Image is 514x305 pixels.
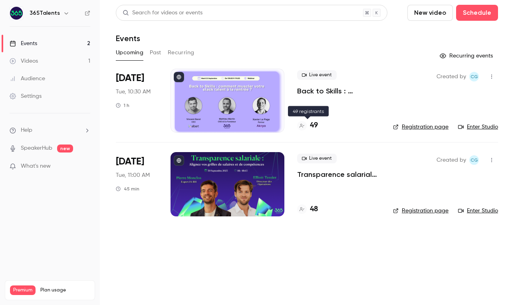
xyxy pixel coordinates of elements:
[437,72,466,81] span: Created by
[393,123,449,131] a: Registration page
[10,92,42,100] div: Settings
[297,120,318,131] a: 49
[469,72,479,81] span: Cynthia Garcia
[150,46,161,59] button: Past
[297,170,380,179] a: Transparence salariale : Alignez vos grilles de salaires et de compétences
[437,155,466,165] span: Created by
[310,204,318,215] h4: 48
[436,50,498,62] button: Recurring events
[297,154,337,163] span: Live event
[116,155,144,168] span: [DATE]
[469,155,479,165] span: Cynthia Garcia
[116,88,151,96] span: Tue, 10:30 AM
[458,123,498,131] a: Enter Studio
[116,46,143,59] button: Upcoming
[40,287,90,293] span: Plan usage
[21,144,52,152] a: SpeakerHub
[116,171,150,179] span: Tue, 11:00 AM
[116,152,158,216] div: Sep 30 Tue, 11:00 AM (Europe/Paris)
[168,46,194,59] button: Recurring
[10,40,37,48] div: Events
[407,5,453,21] button: New video
[470,72,478,81] span: CG
[456,5,498,21] button: Schedule
[116,186,139,192] div: 45 min
[310,120,318,131] h4: 49
[30,9,60,17] h6: 365Talents
[10,126,90,135] li: help-dropdown-opener
[470,155,478,165] span: CG
[297,70,337,80] span: Live event
[116,72,144,85] span: [DATE]
[116,34,140,43] h1: Events
[116,102,129,109] div: 1 h
[297,204,318,215] a: 48
[10,57,38,65] div: Videos
[116,69,158,133] div: Sep 23 Tue, 10:30 AM (Europe/Paris)
[393,207,449,215] a: Registration page
[10,7,23,20] img: 365Talents
[10,285,36,295] span: Premium
[458,207,498,215] a: Enter Studio
[21,162,51,170] span: What's new
[123,9,202,17] div: Search for videos or events
[57,145,73,152] span: new
[21,126,32,135] span: Help
[297,86,380,96] a: Back to Skills : comment muscler votre stack talent à la rentrée ?
[10,75,45,83] div: Audience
